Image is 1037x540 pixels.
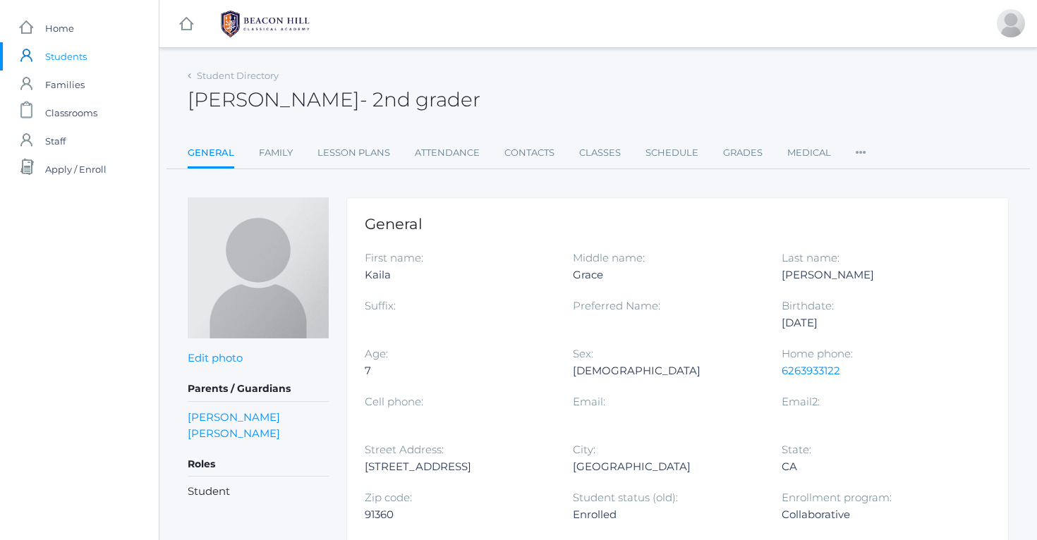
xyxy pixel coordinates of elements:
a: Classes [579,139,621,167]
a: 6263933122 [782,364,840,377]
span: Students [45,42,87,70]
div: [GEOGRAPHIC_DATA] [573,458,760,475]
span: Staff [45,127,66,155]
span: Classrooms [45,99,97,127]
a: General [188,139,234,169]
label: Age: [365,347,388,360]
div: Enrolled [573,506,760,523]
a: Grades [723,139,763,167]
a: Lesson Plans [317,139,390,167]
span: Apply / Enroll [45,155,107,183]
label: Middle name: [573,251,645,264]
label: State: [782,443,811,456]
span: - 2nd grader [360,87,480,111]
a: Medical [787,139,831,167]
label: Street Address: [365,443,444,456]
span: Home [45,14,74,42]
div: Nicole Henry [997,9,1025,37]
a: Schedule [645,139,698,167]
div: Kaila [365,266,552,283]
label: City: [573,443,595,456]
img: Kaila Henry [188,197,329,338]
div: Grace [573,266,760,283]
div: [PERSON_NAME] [782,266,969,283]
img: BHCALogos-05-308ed15e86a5a0abce9b8dd61676a3503ac9727e845dece92d48e8588c001991.png [212,6,318,42]
label: Student status (old): [573,491,678,504]
h5: Roles [188,453,329,477]
li: Student [188,484,329,500]
label: Cell phone: [365,395,423,408]
label: Email2: [782,395,820,408]
a: Attendance [415,139,480,167]
label: Zip code: [365,491,412,504]
label: Preferred Name: [573,299,660,312]
h1: General [365,216,990,232]
a: Contacts [504,139,554,167]
label: Sex: [573,347,593,360]
div: [DATE] [782,314,969,331]
span: Families [45,70,85,99]
div: 91360 [365,506,552,523]
h2: [PERSON_NAME] [188,89,480,111]
label: First name: [365,251,423,264]
a: Family [259,139,293,167]
label: Birthdate: [782,299,834,312]
label: Home phone: [782,347,853,360]
div: [STREET_ADDRESS] [365,458,552,475]
label: Suffix: [365,299,396,312]
div: [DEMOGRAPHIC_DATA] [573,362,760,379]
div: 7 [365,362,552,379]
a: Edit photo [188,351,243,364]
a: Student Directory [197,70,279,81]
a: [PERSON_NAME] [188,409,280,425]
label: Last name: [782,251,839,264]
div: Collaborative [782,506,969,523]
label: Enrollment program: [782,491,892,504]
h5: Parents / Guardians [188,377,329,401]
div: CA [782,458,969,475]
label: Email: [573,395,605,408]
a: [PERSON_NAME] [188,425,280,441]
